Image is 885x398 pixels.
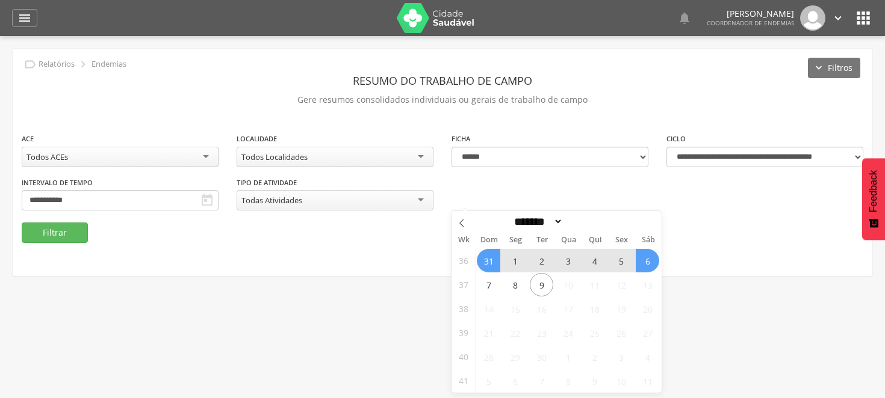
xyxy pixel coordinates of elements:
[23,58,37,71] i: 
[503,273,527,296] span: Setembro 8, 2025
[477,321,500,344] span: Setembro 21, 2025
[677,11,692,25] i: 
[39,60,75,69] p: Relatórios
[556,297,580,320] span: Setembro 17, 2025
[530,345,553,369] span: Setembro 30, 2025
[707,10,794,18] p: [PERSON_NAME]
[459,249,468,272] span: 36
[636,273,659,296] span: Setembro 13, 2025
[529,236,555,244] span: Ter
[862,158,885,240] button: Feedback - Mostrar pesquisa
[556,321,580,344] span: Setembro 24, 2025
[502,236,529,244] span: Seg
[583,321,606,344] span: Setembro 25, 2025
[609,321,633,344] span: Setembro 26, 2025
[583,369,606,393] span: Outubro 9, 2025
[452,134,470,144] label: Ficha
[22,222,88,243] button: Filtrar
[556,345,580,369] span: Outubro 1, 2025
[530,273,553,296] span: Setembro 9, 2025
[503,321,527,344] span: Setembro 22, 2025
[459,345,468,369] span: 40
[26,152,68,162] div: Todos ACEs
[459,273,468,296] span: 37
[12,9,37,27] a: 
[503,369,527,393] span: Outubro 6, 2025
[241,195,302,206] div: Todas Atividades
[503,297,527,320] span: Setembro 15, 2025
[477,297,500,320] span: Setembro 14, 2025
[22,178,93,188] label: Intervalo de Tempo
[459,321,468,344] span: 39
[831,11,845,25] i: 
[609,369,633,393] span: Outubro 10, 2025
[477,249,500,272] span: Agosto 31, 2025
[530,321,553,344] span: Setembro 23, 2025
[476,236,502,244] span: Dom
[636,297,659,320] span: Setembro 20, 2025
[237,134,277,144] label: Localidade
[556,273,580,296] span: Setembro 10, 2025
[241,152,308,162] div: Todos Localidades
[556,249,580,272] span: Setembro 3, 2025
[92,60,126,69] p: Endemias
[636,345,659,369] span: Outubro 4, 2025
[636,321,659,344] span: Setembro 27, 2025
[609,249,633,272] span: Setembro 5, 2025
[22,70,863,91] header: Resumo do Trabalho de Campo
[707,19,794,27] span: Coordenador de Endemias
[868,170,879,212] span: Feedback
[636,249,659,272] span: Setembro 6, 2025
[563,215,603,228] input: Year
[831,5,845,31] a: 
[854,8,873,28] i: 
[583,249,606,272] span: Setembro 4, 2025
[503,345,527,369] span: Setembro 29, 2025
[477,345,500,369] span: Setembro 28, 2025
[530,297,553,320] span: Setembro 16, 2025
[609,273,633,296] span: Setembro 12, 2025
[17,11,32,25] i: 
[677,5,692,31] a: 
[477,273,500,296] span: Setembro 7, 2025
[459,297,468,320] span: 38
[582,236,609,244] span: Qui
[636,369,659,393] span: Outubro 11, 2025
[666,134,686,144] label: Ciclo
[556,369,580,393] span: Outubro 8, 2025
[583,345,606,369] span: Outubro 2, 2025
[200,193,214,207] i: 
[530,369,553,393] span: Outubro 7, 2025
[609,297,633,320] span: Setembro 19, 2025
[635,236,662,244] span: Sáb
[22,91,863,108] p: Gere resumos consolidados individuais ou gerais de trabalho de campo
[503,249,527,272] span: Setembro 1, 2025
[237,178,297,188] label: Tipo de Atividade
[609,236,635,244] span: Sex
[477,369,500,393] span: Outubro 5, 2025
[583,273,606,296] span: Setembro 11, 2025
[452,231,476,248] span: Wk
[76,58,90,71] i: 
[808,58,860,78] button: Filtros
[530,249,553,272] span: Setembro 2, 2025
[555,236,582,244] span: Qua
[511,215,564,228] select: Month
[459,369,468,393] span: 41
[609,345,633,369] span: Outubro 3, 2025
[583,297,606,320] span: Setembro 18, 2025
[22,134,34,144] label: ACE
